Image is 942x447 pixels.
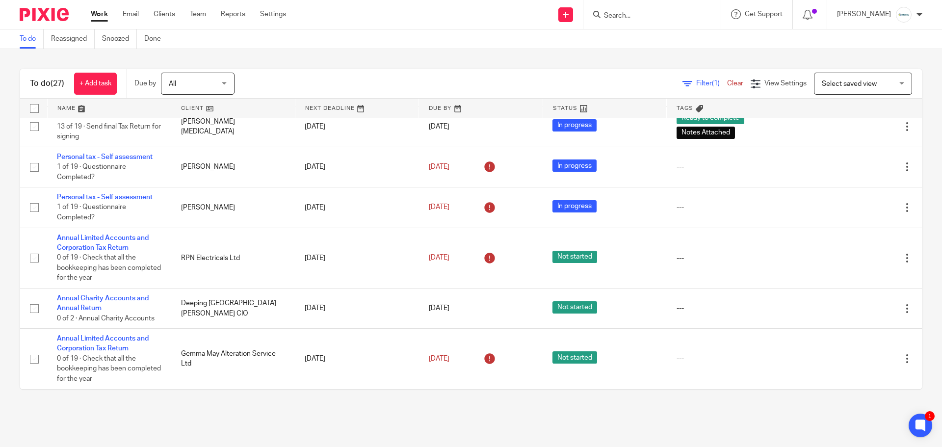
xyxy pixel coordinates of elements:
[260,9,286,19] a: Settings
[429,305,449,312] span: [DATE]
[30,79,64,89] h1: To do
[677,354,788,364] div: ---
[295,329,419,389] td: [DATE]
[91,9,108,19] a: Work
[764,80,807,87] span: View Settings
[552,251,597,263] span: Not started
[677,203,788,212] div: ---
[429,355,449,362] span: [DATE]
[171,288,295,328] td: Deeping [GEOGRAPHIC_DATA][PERSON_NAME] CIO
[171,106,295,147] td: [PERSON_NAME][MEDICAL_DATA]
[74,73,117,95] a: + Add task
[57,235,149,251] a: Annual Limited Accounts and Corporation Tax Return
[677,105,693,111] span: Tags
[57,335,149,352] a: Annual Limited Accounts and Corporation Tax Return
[295,187,419,228] td: [DATE]
[696,80,727,87] span: Filter
[57,204,126,221] span: 1 of 19 · Questionnaire Completed?
[134,79,156,88] p: Due by
[822,80,877,87] span: Select saved view
[837,9,891,19] p: [PERSON_NAME]
[51,29,95,49] a: Reassigned
[154,9,175,19] a: Clients
[169,80,176,87] span: All
[20,8,69,21] img: Pixie
[57,194,153,201] a: Personal tax - Self assessment
[552,119,597,131] span: In progress
[51,79,64,87] span: (27)
[57,295,149,312] a: Annual Charity Accounts and Annual Return
[429,255,449,262] span: [DATE]
[102,29,137,49] a: Snoozed
[171,228,295,288] td: RPN Electricals Ltd
[896,7,912,23] img: Infinity%20Logo%20with%20Whitespace%20.png
[123,9,139,19] a: Email
[171,147,295,187] td: [PERSON_NAME]
[677,253,788,263] div: ---
[171,187,295,228] td: [PERSON_NAME]
[925,411,935,421] div: 1
[677,127,735,139] span: Notes Attached
[295,288,419,328] td: [DATE]
[677,303,788,313] div: ---
[677,162,788,172] div: ---
[712,80,720,87] span: (1)
[295,147,419,187] td: [DATE]
[221,9,245,19] a: Reports
[745,11,783,18] span: Get Support
[552,351,597,364] span: Not started
[552,159,597,172] span: In progress
[429,204,449,211] span: [DATE]
[295,106,419,147] td: [DATE]
[57,154,153,160] a: Personal tax - Self assessment
[190,9,206,19] a: Team
[20,29,44,49] a: To do
[429,163,449,170] span: [DATE]
[552,200,597,212] span: In progress
[603,12,691,21] input: Search
[57,255,161,282] span: 0 of 19 · Check that all the bookkeeping has been completed for the year
[295,228,419,288] td: [DATE]
[57,123,161,140] span: 13 of 19 · Send final Tax Return for signing
[727,80,743,87] a: Clear
[57,355,161,382] span: 0 of 19 · Check that all the bookkeeping has been completed for the year
[57,315,155,322] span: 0 of 2 · Annual Charity Accounts
[429,123,449,130] span: [DATE]
[552,301,597,314] span: Not started
[171,329,295,389] td: Gemma May Alteration Service Ltd
[144,29,168,49] a: Done
[57,163,126,181] span: 1 of 19 · Questionnaire Completed?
